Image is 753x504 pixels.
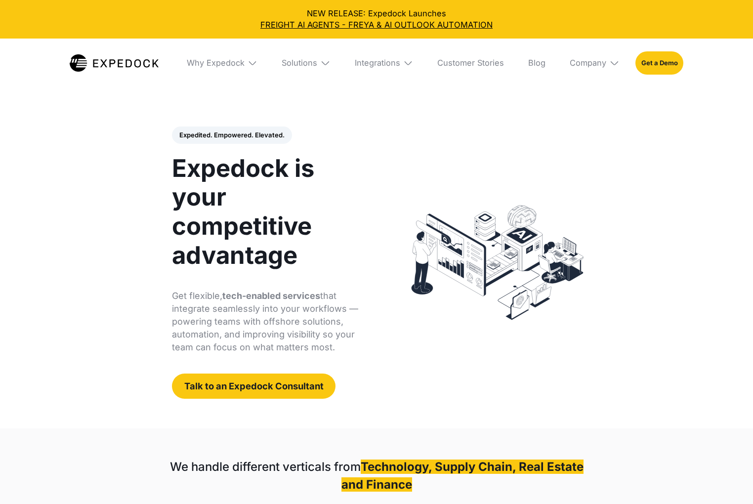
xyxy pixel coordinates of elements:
div: NEW RELEASE: Expedock Launches [8,8,745,31]
div: Company [562,39,627,87]
a: Blog [520,39,554,87]
strong: Technology, Supply Chain, Real Estate and Finance [341,460,584,492]
p: Get flexible, that integrate seamlessly into your workflows — powering teams with offshore soluti... [172,290,366,354]
strong: tech-enabled services [222,291,320,301]
div: Solutions [274,39,338,87]
a: Talk to an Expedock Consultant [172,374,335,399]
div: Integrations [346,39,421,87]
div: Company [570,58,606,68]
div: Solutions [282,58,317,68]
h1: Expedock is your competitive advantage [172,154,366,270]
a: Customer Stories [429,39,512,87]
a: Get a Demo [635,51,683,75]
div: Integrations [355,58,400,68]
div: Why Expedock [179,39,266,87]
a: FREIGHT AI AGENTS - FREYA & AI OUTLOOK AUTOMATION [8,19,745,31]
strong: We handle different verticals from [170,460,361,474]
div: Why Expedock [187,58,245,68]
